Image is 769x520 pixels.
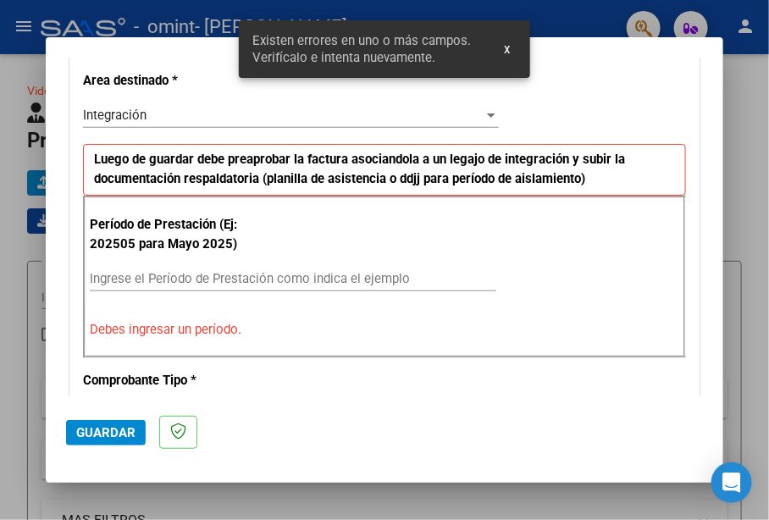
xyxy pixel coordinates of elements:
p: Area destinado * [83,71,264,91]
button: Guardar [66,420,146,445]
button: x [490,34,523,64]
p: Comprobante Tipo * [83,371,264,390]
span: Integración [83,108,147,123]
p: Período de Prestación (Ej: 202505 para Mayo 2025) [90,215,267,253]
p: Debes ingresar un período. [90,320,679,340]
span: Existen errores en uno o más campos. Verifícalo e intenta nuevamente. [252,32,484,66]
strong: Luego de guardar debe preaprobar la factura asociandola a un legajo de integración y subir la doc... [94,152,625,186]
span: x [504,41,510,57]
div: Open Intercom Messenger [711,462,752,503]
span: Guardar [76,425,136,440]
